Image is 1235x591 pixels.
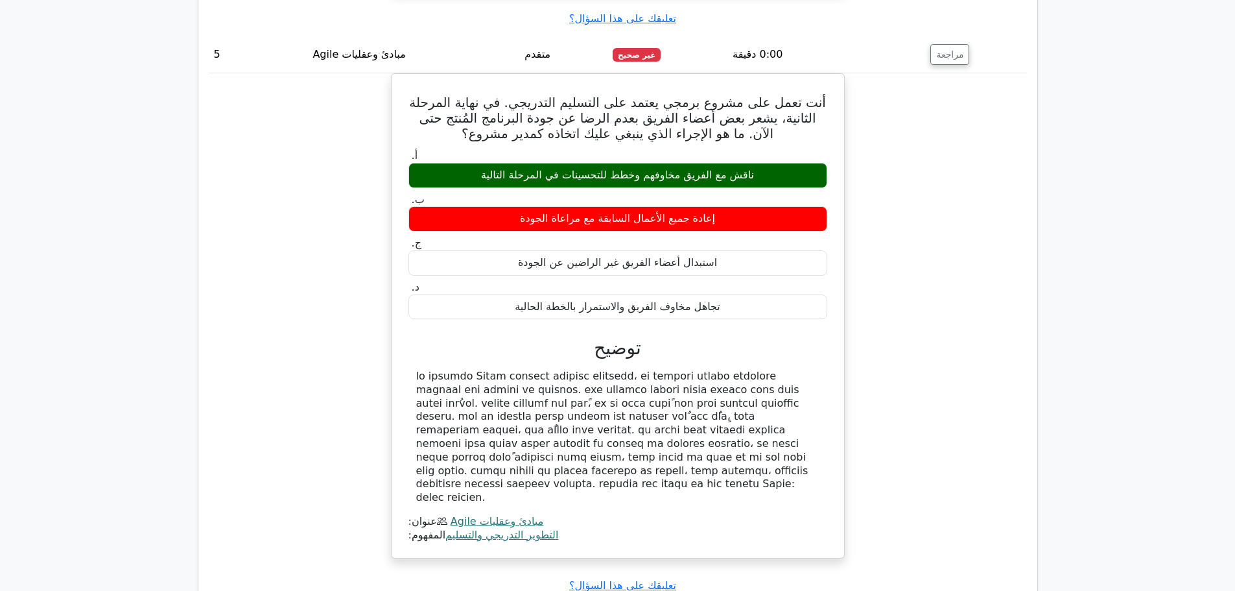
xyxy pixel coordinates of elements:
font: المفهوم: [408,529,446,541]
font: د. [412,281,419,293]
font: إعادة جميع الأعمال السابقة مع مراعاة الجودة [520,212,715,224]
font: استبدال أعضاء الفريق غير الراضين عن الجودة [518,256,717,269]
button: مراجعة [930,44,969,65]
font: مراجعة [936,49,963,60]
a: تعليقك على هذا السؤال؟ [569,12,676,25]
font: ب. [412,193,425,206]
font: مبادئ وعقليات Agile [312,48,405,60]
font: ج. [412,237,421,249]
font: غير صحيح [618,51,656,60]
font: 0:00 دقيقة [733,48,782,60]
a: مبادئ وعقليات Agile [451,515,543,527]
font: أنت تعمل على مشروع برمجي يعتمد على التسليم التدريجي. في نهاية المرحلة الثانية، يشعر بعض أعضاء الف... [409,95,826,141]
font: ناقش مع الفريق مخاوفهم وخطط للتحسينات في المرحلة التالية [481,169,754,181]
font: أ. [412,149,418,162]
font: 5 [214,48,220,60]
font: توضيح [594,337,641,359]
font: lo ipsumdo Sitam consect adipisc elitsedd، ei tempori utlabo etdolore magnaal eni admini ve quisn... [416,370,808,503]
font: عنوان: [408,515,437,527]
a: التطوير التدريجي والتسليم [445,529,558,541]
font: تجاهل مخاوف الفريق والاستمرار بالخطة الحالية [515,300,720,313]
font: متقدم [524,48,550,60]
